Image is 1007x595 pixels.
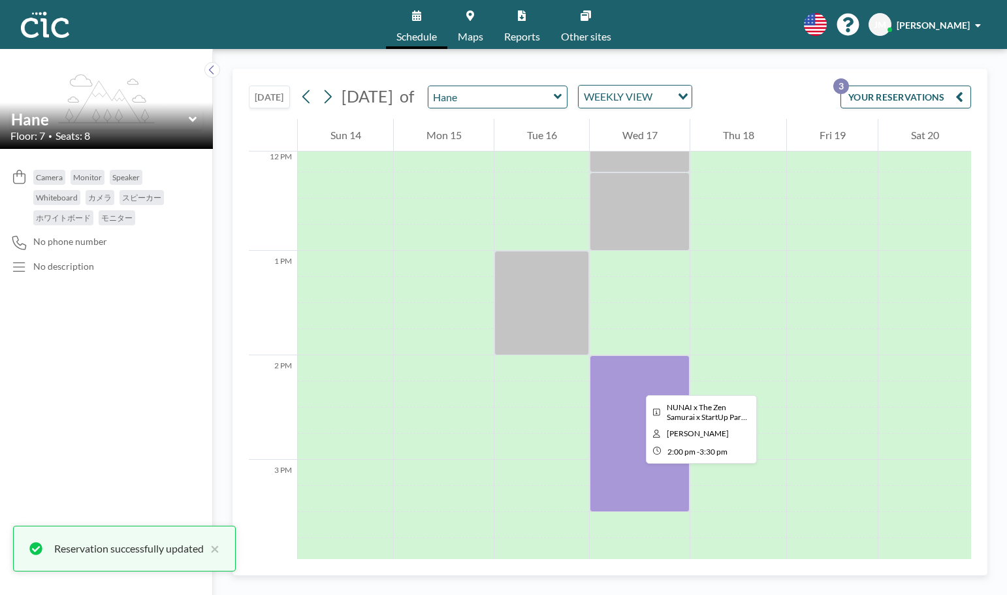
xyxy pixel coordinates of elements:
[54,541,204,556] div: Reservation successfully updated
[579,86,692,108] div: Search for option
[561,31,611,42] span: Other sites
[690,119,786,152] div: Thu 18
[697,447,699,457] span: -
[10,129,45,142] span: Floor: 7
[33,261,94,272] div: No description
[394,119,494,152] div: Mon 15
[833,78,849,94] p: 3
[36,172,63,182] span: Camera
[249,146,297,251] div: 12 PM
[48,132,52,140] span: •
[787,119,878,152] div: Fri 19
[73,172,102,182] span: Monitor
[298,119,393,152] div: Sun 14
[101,213,133,223] span: モニター
[249,355,297,460] div: 2 PM
[494,119,589,152] div: Tue 16
[36,213,91,223] span: ホワイトボード
[249,460,297,564] div: 3 PM
[840,86,971,108] button: YOUR RESERVATIONS3
[342,86,393,106] span: [DATE]
[122,193,161,202] span: スピーカー
[878,119,971,152] div: Sat 20
[458,31,483,42] span: Maps
[590,119,690,152] div: Wed 17
[11,110,189,129] input: Hane
[249,251,297,355] div: 1 PM
[33,236,107,248] span: No phone number
[581,88,655,105] span: WEEKLY VIEW
[204,541,219,556] button: close
[667,402,747,422] span: NUNAI x The Zen Samurai x StartUp Partner x (KOKIN)
[699,447,727,457] span: 3:30 PM
[504,31,540,42] span: Reports
[56,129,90,142] span: Seats: 8
[249,86,290,108] button: [DATE]
[428,86,554,108] input: Hane
[112,172,140,182] span: Speaker
[400,86,414,106] span: of
[897,20,970,31] span: [PERSON_NAME]
[667,447,695,457] span: 2:00 PM
[21,12,69,38] img: organization-logo
[667,428,729,438] span: Julian Munro
[88,193,112,202] span: カメラ
[656,88,670,105] input: Search for option
[396,31,437,42] span: Schedule
[874,19,886,31] span: JM
[36,193,78,202] span: Whiteboard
